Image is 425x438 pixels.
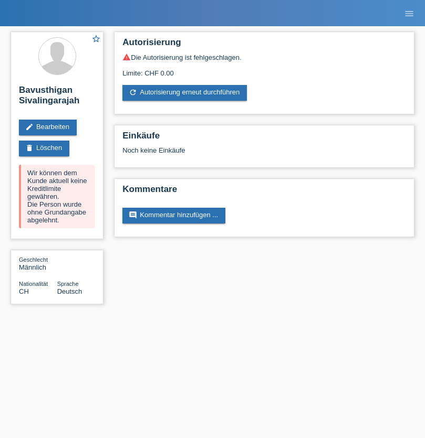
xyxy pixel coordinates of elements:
span: Nationalität [19,281,48,287]
span: Deutsch [57,287,82,295]
i: delete [25,144,34,152]
i: comment [129,211,137,219]
div: Limite: CHF 0.00 [122,61,406,77]
a: commentKommentar hinzufügen ... [122,208,225,223]
a: editBearbeiten [19,120,77,135]
a: refreshAutorisierung erneut durchführen [122,85,247,101]
h2: Autorisierung [122,37,406,53]
i: warning [122,53,131,61]
span: Schweiz [19,287,29,295]
div: Die Autorisierung ist fehlgeschlagen. [122,53,406,61]
a: menu [399,10,420,16]
h2: Bavusthigan Sivalingarajah [19,85,95,111]
span: Geschlecht [19,257,48,263]
span: Sprache [57,281,79,287]
i: menu [404,8,414,19]
a: deleteLöschen [19,141,69,156]
h2: Kommentare [122,184,406,200]
a: star_border [91,34,101,45]
i: star_border [91,34,101,44]
div: Noch keine Einkäufe [122,146,406,162]
div: Männlich [19,255,57,271]
div: Wir können dem Kunde aktuell keine Kreditlimite gewähren. Die Person wurde ohne Grundangabe abgel... [19,165,95,228]
i: edit [25,123,34,131]
i: refresh [129,88,137,97]
h2: Einkäufe [122,131,406,146]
